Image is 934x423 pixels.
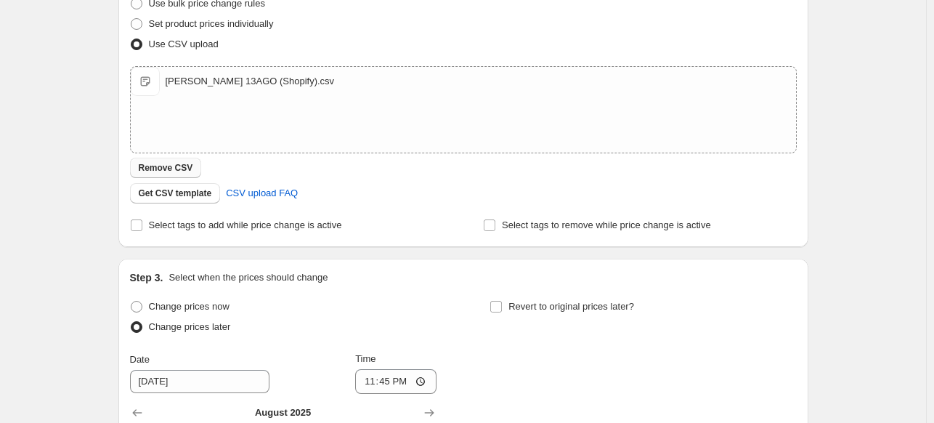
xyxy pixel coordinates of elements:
span: Change prices now [149,301,230,312]
span: Time [355,353,375,364]
span: CSV upload FAQ [226,186,298,201]
input: 8/12/2025 [130,370,269,393]
span: Use CSV upload [149,39,219,49]
button: Show previous month, July 2025 [127,403,147,423]
button: Get CSV template [130,183,221,204]
span: Revert to original prices later? [508,301,634,312]
span: Change prices later [149,321,231,332]
button: Remove CSV [130,158,202,178]
span: Remove CSV [139,162,193,174]
span: Select tags to add while price change is active [149,219,342,230]
p: Select when the prices should change [168,270,328,285]
a: CSV upload FAQ [217,182,306,205]
span: Select tags to remove while price change is active [502,219,711,230]
span: Date [130,354,150,365]
button: Show next month, September 2025 [419,403,439,423]
span: Get CSV template [139,188,212,199]
div: [PERSON_NAME] 13AGO (Shopify).csv [166,74,335,89]
input: 12:00 [355,369,436,394]
h2: Step 3. [130,270,163,285]
span: Set product prices individually [149,18,274,29]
